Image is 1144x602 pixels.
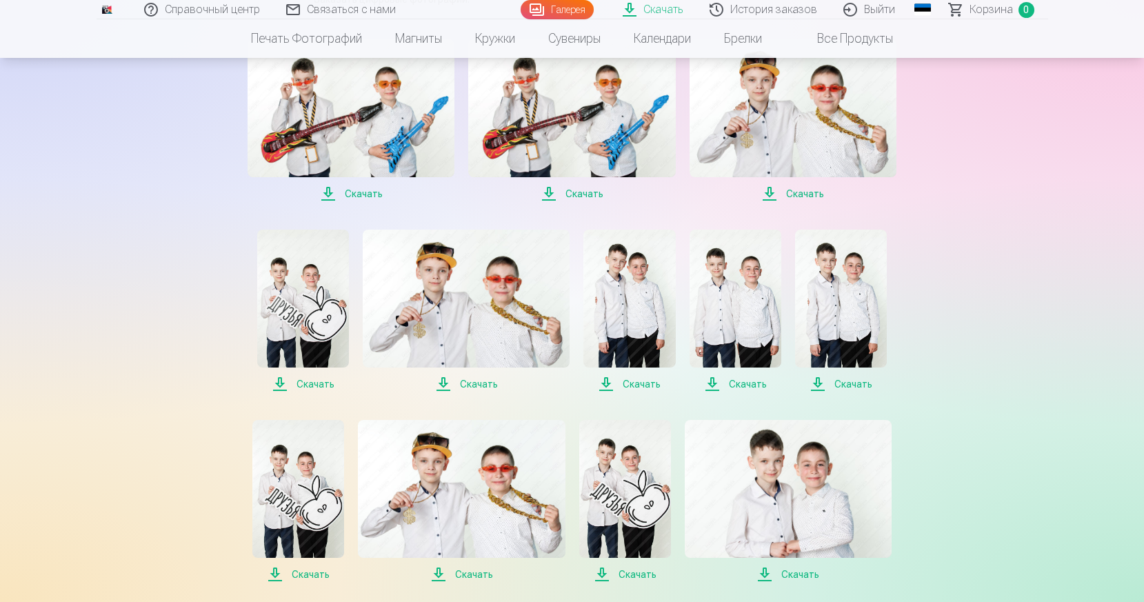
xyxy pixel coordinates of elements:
[690,230,781,392] a: Скачать
[297,379,334,390] font: Скачать
[102,6,112,14] img: /ж3
[345,188,383,199] font: Скачать
[834,379,872,390] font: Скачать
[730,3,817,16] font: История заказов
[379,19,459,58] a: Магниты
[779,19,910,58] a: Все продукты
[165,3,260,16] font: Справочный центр
[475,31,515,46] font: Кружки
[551,4,585,15] font: Галерея
[252,420,344,583] a: Скачать
[455,569,493,580] font: Скачать
[634,31,691,46] font: Календари
[459,19,532,58] a: Кружки
[307,3,396,16] font: Связаться с нами
[817,31,893,46] font: Все продукты
[395,31,442,46] font: Магниты
[548,31,601,46] font: Сувениры
[617,19,708,58] a: Календари
[970,3,1013,16] font: Корзина
[724,31,762,46] font: Брелки
[795,230,887,392] a: Скачать
[583,230,675,392] a: Скачать
[786,188,824,199] font: Скачать
[643,3,683,16] font: Скачать
[685,420,892,583] a: Скачать
[251,31,362,46] font: Печать фотографий
[1023,4,1029,15] font: 0
[363,230,570,392] a: Скачать
[579,420,671,583] a: Скачать
[460,379,498,390] font: Скачать
[234,19,379,58] a: Печать фотографий
[468,39,675,202] a: Скачать
[358,420,565,583] a: Скачать
[248,39,454,202] a: Скачать
[781,569,819,580] font: Скачать
[864,3,895,16] font: Выйти
[292,569,330,580] font: Скачать
[619,569,656,580] font: Скачать
[257,230,349,392] a: Скачать
[729,379,767,390] font: Скачать
[532,19,617,58] a: Сувениры
[623,379,661,390] font: Скачать
[565,188,603,199] font: Скачать
[690,39,896,202] a: Скачать
[708,19,779,58] a: Брелки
